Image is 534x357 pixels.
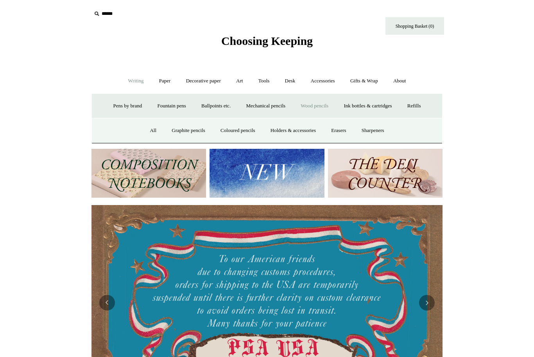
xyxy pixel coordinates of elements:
a: Writing [121,71,151,91]
img: New.jpg__PID:f73bdf93-380a-4a35-bcfe-7823039498e1 [210,149,324,198]
span: Choosing Keeping [221,34,313,47]
a: Graphite pencils [165,120,212,141]
a: Sharpeners [355,120,391,141]
img: 202302 Composition ledgers.jpg__PID:69722ee6-fa44-49dd-a067-31375e5d54ec [91,149,206,198]
a: Ballpoints etc. [194,96,238,116]
a: Art [229,71,250,91]
a: Tools [251,71,277,91]
button: Previous [99,295,115,311]
a: Decorative paper [179,71,228,91]
a: Paper [152,71,178,91]
a: Ink bottles & cartridges [337,96,399,116]
a: Shopping Basket (0) [385,17,444,35]
a: All [143,120,163,141]
a: Refills [400,96,428,116]
a: About [386,71,413,91]
a: Mechanical pencils [239,96,292,116]
img: The Deli Counter [328,149,443,198]
a: Gifts & Wrap [343,71,385,91]
a: Accessories [304,71,342,91]
a: Coloured pencils [213,120,262,141]
a: Erasers [324,120,353,141]
a: Holders & accessories [263,120,323,141]
a: Wood pencils [294,96,335,116]
a: Pens by brand [106,96,149,116]
button: Next [419,295,435,311]
a: Choosing Keeping [221,41,313,46]
a: Desk [278,71,303,91]
a: Fountain pens [150,96,193,116]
